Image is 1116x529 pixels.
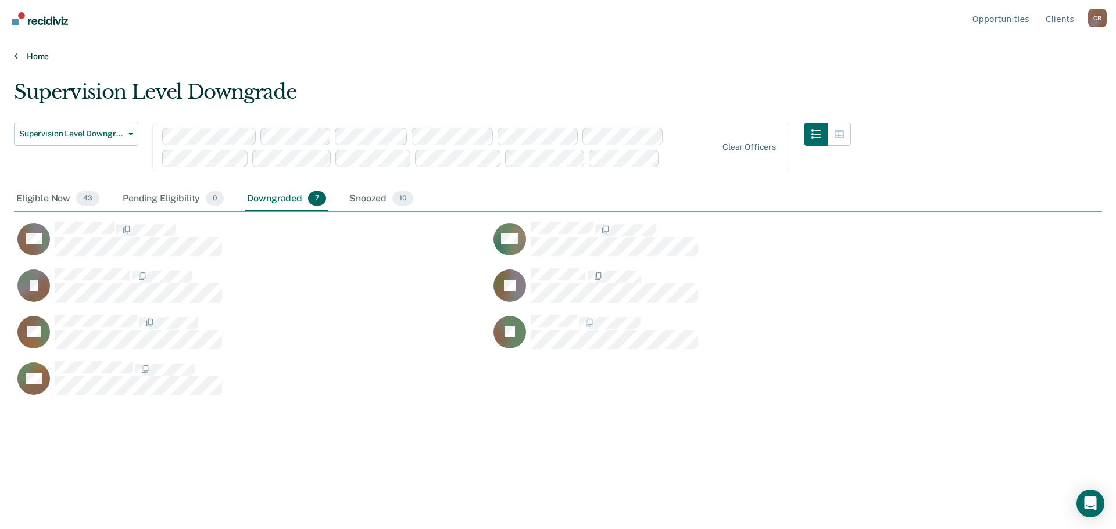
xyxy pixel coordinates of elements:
[1088,9,1107,27] button: Profile dropdown button
[120,186,226,212] div: Pending Eligibility0
[14,80,851,113] div: Supervision Level Downgrade
[12,12,68,25] img: Recidiviz
[1088,9,1107,27] div: C B
[722,142,776,152] div: Clear officers
[14,314,490,361] div: CaseloadOpportunityCell-6510437
[245,186,328,212] div: Downgraded7
[490,268,966,314] div: CaseloadOpportunityCell-1006211
[308,191,326,206] span: 7
[14,123,138,146] button: Supervision Level Downgrade
[14,186,102,212] div: Eligible Now43
[76,191,99,206] span: 43
[14,51,1102,62] a: Home
[14,361,490,407] div: CaseloadOpportunityCell-6392370
[490,314,966,361] div: CaseloadOpportunityCell-6556325
[347,186,416,212] div: Snoozed10
[19,129,124,139] span: Supervision Level Downgrade
[392,191,413,206] span: 10
[14,268,490,314] div: CaseloadOpportunityCell-6873572
[1076,490,1104,517] div: Open Intercom Messenger
[206,191,224,206] span: 0
[14,221,490,268] div: CaseloadOpportunityCell-6808301
[490,221,966,268] div: CaseloadOpportunityCell-6662433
